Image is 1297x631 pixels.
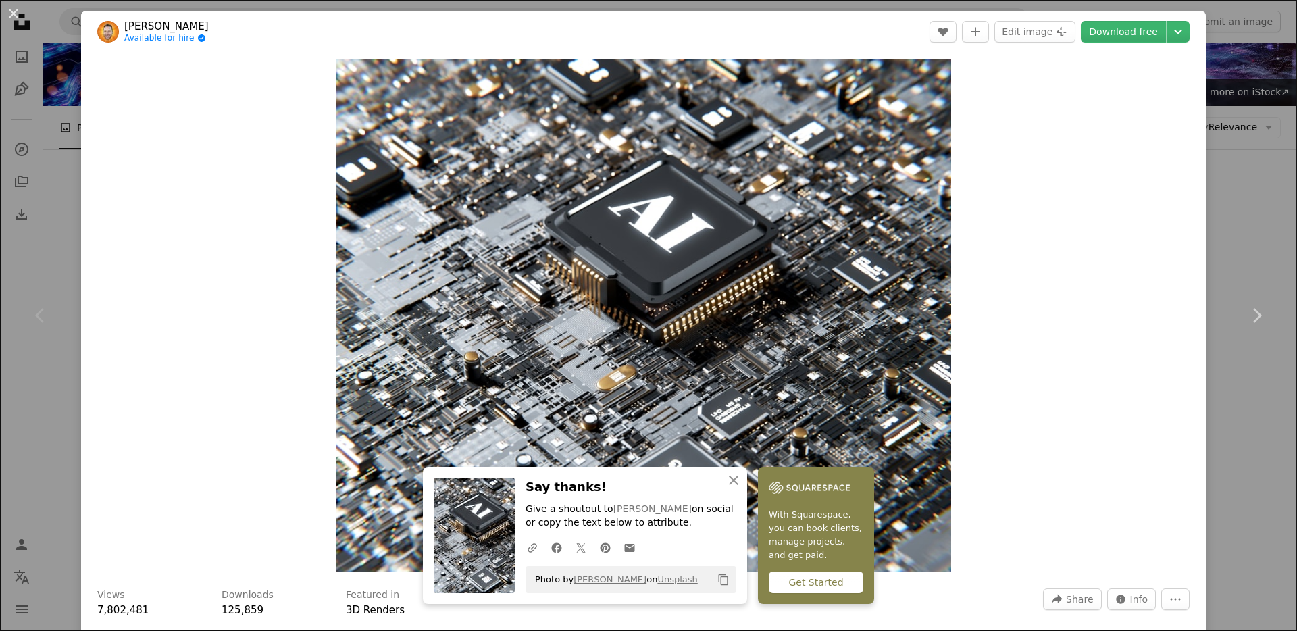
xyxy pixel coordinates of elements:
div: Get Started [769,572,863,593]
a: Download free [1081,21,1166,43]
a: Unsplash [657,574,697,584]
button: Choose download size [1167,21,1190,43]
button: More Actions [1161,588,1190,610]
span: Photo by on [528,569,698,590]
h3: Views [97,588,125,602]
button: Zoom in on this image [336,59,951,572]
p: Give a shoutout to on social or copy the text below to attribute. [526,503,736,530]
a: Share on Facebook [544,534,569,561]
a: Available for hire [124,33,209,44]
a: 3D Renders [346,604,405,616]
img: a computer chip with the letter a on top of it [336,59,951,572]
button: Copy to clipboard [712,568,735,591]
a: [PERSON_NAME] [613,503,692,514]
button: Like [930,21,957,43]
a: Next [1216,251,1297,380]
a: Share over email [617,534,642,561]
h3: Say thanks! [526,478,736,497]
a: [PERSON_NAME] [574,574,646,584]
button: Add to Collection [962,21,989,43]
button: Stats about this image [1107,588,1156,610]
a: Share on Pinterest [593,534,617,561]
img: file-1747939142011-51e5cc87e3c9 [769,478,850,498]
span: With Squarespace, you can book clients, manage projects, and get paid. [769,507,863,561]
span: Share [1066,589,1093,609]
a: With Squarespace, you can book clients, manage projects, and get paid.Get Started [758,467,874,604]
h3: Downloads [222,588,274,602]
button: Edit image [994,21,1075,43]
img: Go to Igor Omilaev's profile [97,21,119,43]
a: [PERSON_NAME] [124,20,209,33]
h3: Featured in [346,588,399,602]
span: 7,802,481 [97,604,149,616]
button: Share this image [1043,588,1101,610]
span: 125,859 [222,604,263,616]
span: Info [1130,589,1148,609]
a: Share on Twitter [569,534,593,561]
